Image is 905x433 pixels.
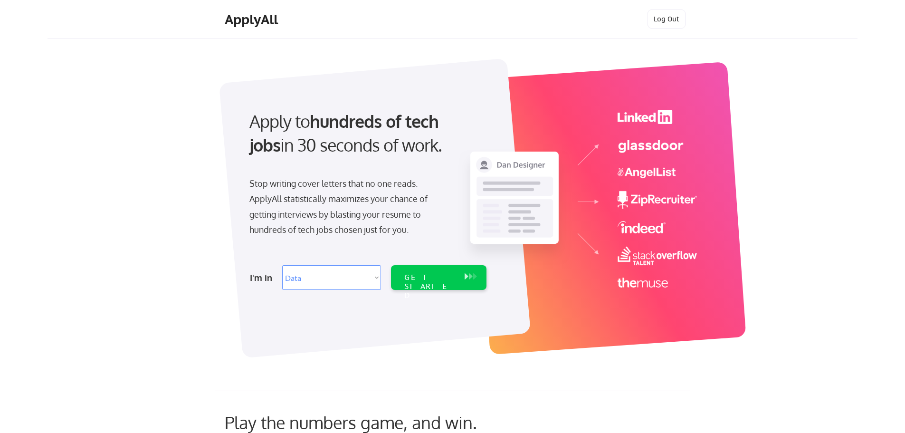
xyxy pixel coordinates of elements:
div: GET STARTED [404,273,455,300]
div: Stop writing cover letters that no one reads. ApplyAll statistically maximizes your chance of get... [249,176,445,238]
strong: hundreds of tech jobs [249,110,443,155]
div: ApplyAll [225,11,281,28]
div: Play the numbers game, and win. [225,412,519,433]
div: I'm in [250,270,276,285]
button: Log Out [648,10,686,29]
div: Apply to in 30 seconds of work. [249,109,483,157]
